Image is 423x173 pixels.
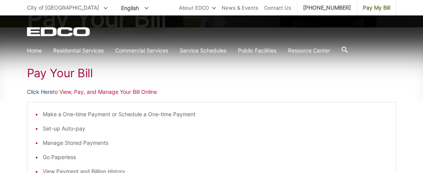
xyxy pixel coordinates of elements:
li: Set-up Auto-pay [43,124,388,133]
p: to View, Pay, and Manage Your Bill Online [27,88,396,96]
a: Commercial Services [115,46,168,55]
a: Click Here [27,88,53,96]
li: Go Paperless [43,153,388,161]
a: Contact Us [264,3,291,12]
li: Make a One-time Payment or Schedule a One-time Payment [43,110,388,119]
a: Home [27,46,42,55]
a: Resource Center [288,46,330,55]
a: About EDCO [179,3,216,12]
a: Service Schedules [180,46,226,55]
h1: Pay Your Bill [27,66,396,80]
span: City of [GEOGRAPHIC_DATA] [27,4,99,11]
li: Manage Stored Payments [43,139,388,147]
span: Pay My Bill [363,3,390,12]
a: Residential Services [53,46,104,55]
a: EDCD logo. Return to the homepage. [27,27,91,36]
span: English [115,2,154,14]
a: Public Facilities [238,46,276,55]
a: News & Events [222,3,258,12]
